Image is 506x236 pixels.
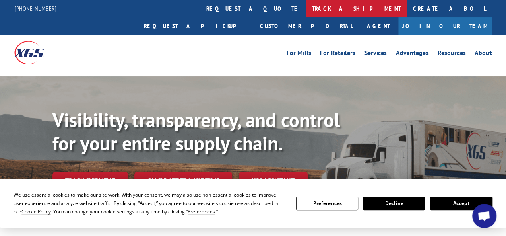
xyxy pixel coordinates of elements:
a: Calculate transit time [134,172,232,189]
span: Preferences [188,208,215,215]
button: Accept [430,197,492,210]
a: Request a pickup [138,17,254,35]
button: Preferences [296,197,358,210]
a: For Retailers [320,50,355,59]
b: Visibility, transparency, and control for your entire supply chain. [52,107,340,156]
a: Open chat [472,204,496,228]
div: We use essential cookies to make our site work. With your consent, we may also use non-essential ... [14,191,286,216]
a: Customer Portal [254,17,359,35]
a: XGS ASSISTANT [239,172,308,189]
a: About [475,50,492,59]
a: Track shipment [52,172,128,189]
a: For Mills [287,50,311,59]
button: Decline [363,197,425,210]
a: Resources [438,50,466,59]
span: Cookie Policy [21,208,51,215]
a: Services [364,50,387,59]
a: [PHONE_NUMBER] [14,4,56,12]
a: Agent [359,17,398,35]
a: Join Our Team [398,17,492,35]
a: Advantages [396,50,429,59]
